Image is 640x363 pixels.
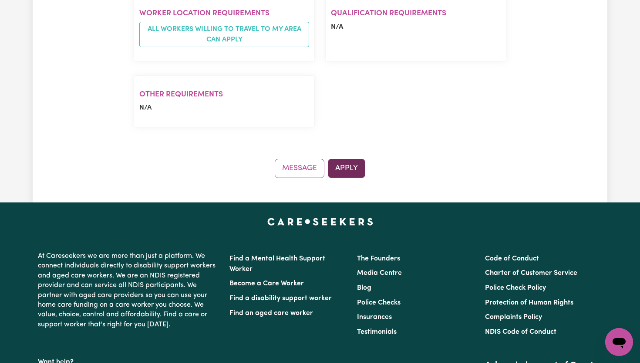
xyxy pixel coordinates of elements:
[331,9,501,18] h2: Qualification requirements
[139,9,309,18] h2: Worker location requirements
[139,104,152,111] span: N/A
[357,314,392,321] a: Insurances
[485,255,539,262] a: Code of Conduct
[139,90,309,99] h2: Other requirements
[229,280,304,287] a: Become a Care Worker
[275,159,324,178] button: Contact job poster
[357,270,402,277] a: Media Centre
[485,284,546,291] a: Police Check Policy
[229,255,325,273] a: Find a Mental Health Support Worker
[485,299,573,306] a: Protection of Human Rights
[485,270,577,277] a: Charter of Customer Service
[485,314,542,321] a: Complaints Policy
[357,329,397,336] a: Testimonials
[485,329,556,336] a: NDIS Code of Conduct
[357,299,401,306] a: Police Checks
[605,328,633,356] iframe: Button to launch messaging window, conversation in progress
[229,310,313,317] a: Find an aged care worker
[331,24,343,31] span: N/A
[357,255,400,262] a: The Founders
[357,284,371,291] a: Blog
[328,159,365,178] button: Apply for this job
[139,22,309,47] span: All workers willing to travel to my area can apply
[229,295,332,302] a: Find a disability support worker
[267,218,373,225] a: Careseekers home page
[38,248,219,333] p: At Careseekers we are more than just a platform. We connect individuals directly to disability su...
